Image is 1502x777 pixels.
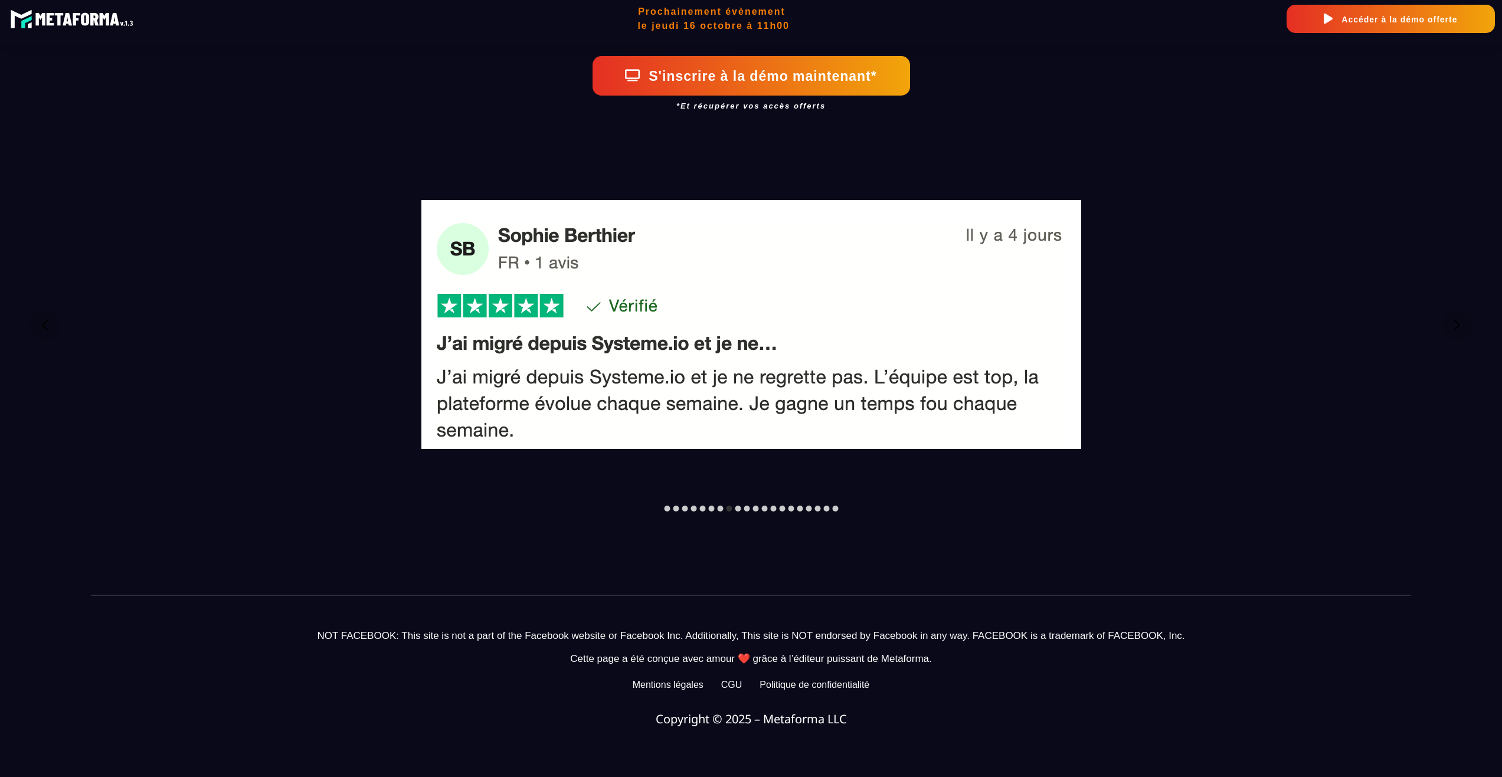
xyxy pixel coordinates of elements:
[676,101,826,110] i: *Et récupérer vos accès offerts
[18,708,1484,730] text: Copyright © 2025 – Metaforma LLC
[10,6,138,32] img: 8fa9e2e868b1947d56ac74b6bb2c0e33_logo-meta-v1-2.fcd3b35b.svg
[593,56,910,96] button: S'inscrire à la démo maintenant*
[30,310,60,341] button: Diapositive précédente
[1287,5,1495,33] button: Accéder à la démo offerte
[18,650,1484,668] text: Cette page a été conçue avec amour ❤️ grâce à l’éditeur puissant de Metaforma.
[760,680,869,690] div: Politique de confidentialité
[721,680,742,690] div: CGU
[633,680,703,690] div: Mentions légales
[421,200,1081,449] img: de7cdebdc12c7ff995b28573b85a8145_Capture_d%E2%80%99e%CC%81cran_2025-07-11_a%CC%80_21.05.30.png
[1442,310,1472,341] button: Diapositive suivante
[141,5,1287,33] h2: Prochainement évènement le jeudi 16 octobre à 11h00
[18,627,1484,645] text: NOT FACEBOOK: This site is not a part of the Facebook website or Facebook Inc. Additionally, This...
